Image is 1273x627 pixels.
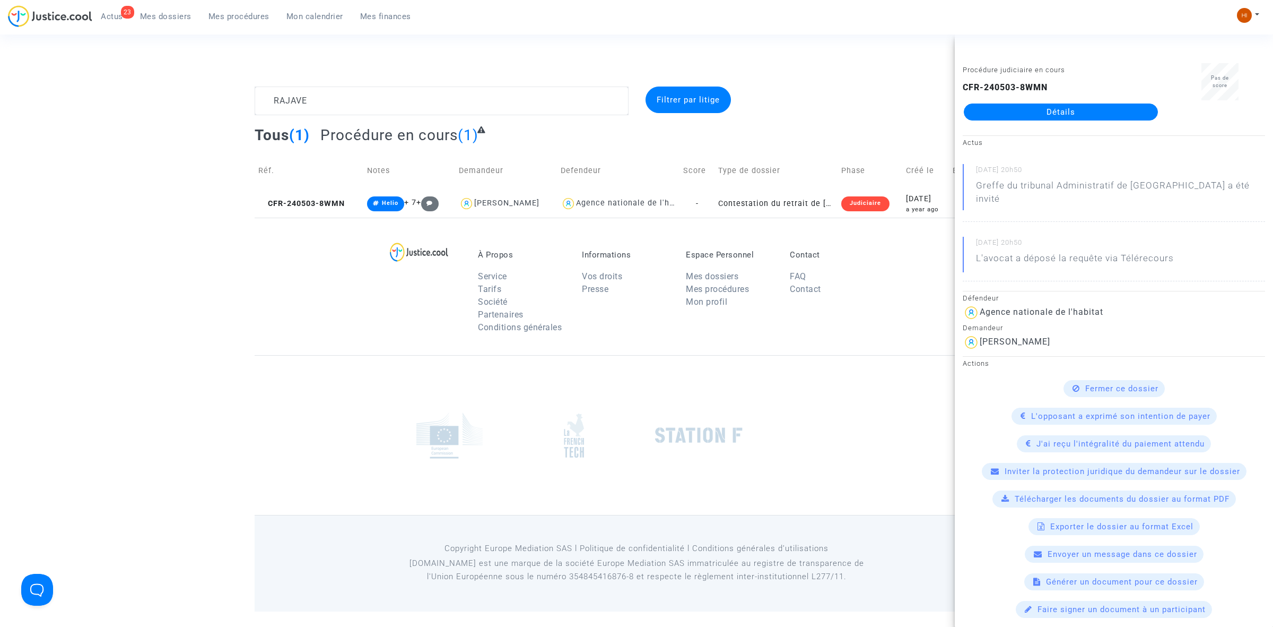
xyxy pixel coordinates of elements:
p: Espace Personnel [686,250,774,260]
div: Agence nationale de l'habitat [576,199,693,208]
img: jc-logo.svg [8,5,92,27]
td: Créé le [902,152,949,190]
img: icon-user.svg [963,304,980,321]
span: (1) [289,126,310,144]
span: J'ai reçu l'intégralité du paiement attendu [1036,439,1205,449]
span: Filtrer par litige [657,95,720,105]
td: Score [679,152,714,190]
small: Actus [963,139,983,147]
p: Contact [790,250,878,260]
a: Mes procédures [686,284,749,294]
span: Télécharger les documents du dossier au format PDF [1015,494,1230,504]
div: [DATE] [906,193,945,205]
span: + 7 [404,198,416,207]
small: [DATE] 20h50 [976,238,1265,252]
p: Informations [582,250,670,260]
span: Envoyer un message dans ce dossier [1048,549,1197,559]
a: Mon calendrier [278,8,352,24]
a: Conditions générales [478,322,562,332]
span: L'opposant a exprimé son intention de payer [1031,411,1210,421]
img: icon-user.svg [459,196,474,211]
img: fc99b196863ffcca57bb8fe2645aafd9 [1237,8,1252,23]
span: Tous [255,126,289,144]
small: Actions [963,359,989,367]
small: Procédure judiciaire en cours [963,66,1065,74]
span: Pas de score [1211,75,1229,88]
img: icon-user.svg [561,196,576,211]
td: Notes [363,152,455,190]
span: + [416,198,439,207]
p: L'avocat a déposé la requête via Télérecours [976,252,1174,270]
small: [DATE] 20h50 [976,165,1265,179]
a: Service [478,271,507,281]
p: [DOMAIN_NAME] est une marque de la société Europe Mediation SAS immatriculée au registre de tr... [395,557,878,583]
td: Demandeur [455,152,557,190]
td: Réf. [255,152,363,190]
span: Exporter le dossier au format Excel [1050,522,1193,531]
span: CFR-240503-8WMN [258,199,345,208]
a: Mes finances [352,8,420,24]
a: Mes procédures [200,8,278,24]
a: Partenaires [478,310,524,320]
td: Contestation du retrait de [PERSON_NAME] par l'ANAH (mandataire) [714,190,838,218]
a: Mes dossiers [132,8,200,24]
a: Mon profil [686,297,727,307]
td: Expire le [949,152,997,190]
img: logo-lg.svg [390,243,449,262]
span: Mon calendrier [286,12,343,21]
div: 23 [121,6,134,19]
span: Helio [382,200,398,207]
a: Vos droits [582,271,622,281]
a: Contact [790,284,821,294]
b: CFR-240503-8WMN [963,82,1048,92]
p: Copyright Europe Mediation SAS l Politique de confidentialité l Conditions générales d’utilisa... [395,542,878,555]
img: french_tech.png [564,413,584,458]
small: Demandeur [963,324,1003,332]
div: Judiciaire [841,196,890,211]
span: Mes dossiers [140,12,191,21]
span: Fermer ce dossier [1085,384,1158,393]
div: [PERSON_NAME] [980,337,1050,347]
a: Tarifs [478,284,501,294]
img: icon-user.svg [963,334,980,351]
a: Détails [964,104,1158,121]
span: Procédure en cours [320,126,458,144]
p: À Propos [478,250,566,260]
span: Actus [101,12,123,21]
span: Mes procédures [208,12,269,21]
td: Type de dossier [714,152,838,190]
td: Phase [838,152,902,190]
span: Inviter la protection juridique du demandeur sur le dossier [1005,467,1240,476]
div: [PERSON_NAME] [474,199,539,208]
small: Défendeur [963,294,999,302]
p: Greffe du tribunal Administratif de [GEOGRAPHIC_DATA] a été invité [976,179,1265,211]
a: Société [478,297,508,307]
div: a year ago [906,205,945,214]
a: 23Actus [92,8,132,24]
a: FAQ [790,271,806,281]
span: - [696,199,699,208]
img: europe_commision.png [416,413,483,459]
iframe: Help Scout Beacon - Open [21,574,53,606]
a: Mes dossiers [686,271,738,281]
a: Presse [582,284,608,294]
div: Agence nationale de l'habitat [980,307,1103,317]
span: (1) [458,126,478,144]
span: Mes finances [360,12,411,21]
img: stationf.png [655,427,743,443]
span: Générer un document pour ce dossier [1046,577,1198,587]
span: Faire signer un document à un participant [1037,605,1206,614]
td: Defendeur [557,152,680,190]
